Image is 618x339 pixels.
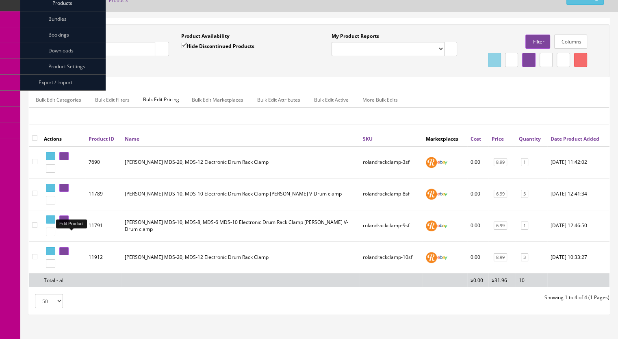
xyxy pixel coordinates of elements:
a: Bulk Edit Filters [89,92,136,108]
span: Product Settings [48,63,85,70]
th: Marketplaces [423,131,467,146]
td: 7690 [85,146,121,178]
td: 2025-06-23 10:33:27 [547,241,609,273]
label: Hide Discontinued Products [181,42,254,50]
a: 8.99 [494,253,507,262]
td: rolandrackclamp-3sf [360,146,423,178]
img: reverb [426,220,437,231]
img: ebay [437,252,448,263]
td: rolandrackclamp-8sf [360,178,423,210]
span: Bundles [48,15,67,22]
td: 11791 [85,210,121,241]
a: Quantity [519,135,541,142]
a: 1 [521,222,528,230]
a: Product ID [89,135,114,142]
td: Roland MDS-10, MDS-8, MDS-6 MDS-10 Electronic Drum Rack Clamp Roland V-Drum clamp [121,210,360,241]
td: 0.00 [467,241,488,273]
a: Columns [554,35,587,49]
td: $0.00 [467,273,488,287]
label: My Product Reports [332,33,379,40]
div: Showing 1 to 4 of 4 (1 Pages) [319,294,616,301]
span: Bookings [48,31,69,38]
td: Total - all [41,273,85,287]
a: Bulk Edit Attributes [251,92,307,108]
a: Date Product Added [551,135,599,142]
a: 5 [521,190,528,198]
td: Roland MDS-20, MDS-12 Electronic Drum Rack Clamp [121,241,360,273]
td: 2022-03-04 11:42:02 [547,146,609,178]
span: Bulk Edit Pricing [137,92,185,107]
span: Downloads [48,47,74,54]
img: ebay [437,220,448,231]
td: 0.00 [467,210,488,241]
a: Bulk Edit Active [308,92,355,108]
td: $31.96 [488,273,516,287]
td: 11912 [85,241,121,273]
div: Edit Product [56,219,87,228]
th: Actions [41,131,85,146]
td: 11789 [85,178,121,210]
a: SKU [363,135,373,142]
td: 2025-05-22 12:41:34 [547,178,609,210]
a: Bundles [20,11,106,27]
a: 6.99 [494,190,507,198]
td: 10 [516,273,547,287]
td: rolandrackclamp-9sf [360,210,423,241]
a: 6.99 [494,222,507,230]
td: rolandrackclamp-10sf [360,241,423,273]
a: 1 [521,158,528,167]
td: Roland MDS-10, MDS-10 Electronic Drum Rack Clamp Roland V-Drum clamp [121,178,360,210]
a: 8.99 [494,158,507,167]
a: Downloads [20,43,106,59]
a: Cost [471,135,481,142]
td: 0.00 [467,146,488,178]
img: ebay [437,189,448,200]
img: reverb [426,252,437,263]
td: 2025-05-22 12:46:50 [547,210,609,241]
label: Product Availability [181,33,230,40]
input: Hide Discontinued Products [181,43,186,48]
a: Name [125,135,139,142]
a: Filter [525,35,550,49]
a: Bulk Edit Categories [29,92,88,108]
a: Bookings [20,27,106,43]
img: ebay [437,157,448,168]
img: reverb [426,157,437,168]
a: More Bulk Edits [356,92,404,108]
td: Roland MDS-20, MDS-12 Electronic Drum Rack Clamp [121,146,360,178]
a: 3 [521,253,528,262]
td: 0.00 [467,178,488,210]
img: reverb [426,189,437,200]
a: Export / Import [20,75,106,91]
a: Bulk Edit Marketplaces [185,92,250,108]
a: Price [492,135,504,142]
